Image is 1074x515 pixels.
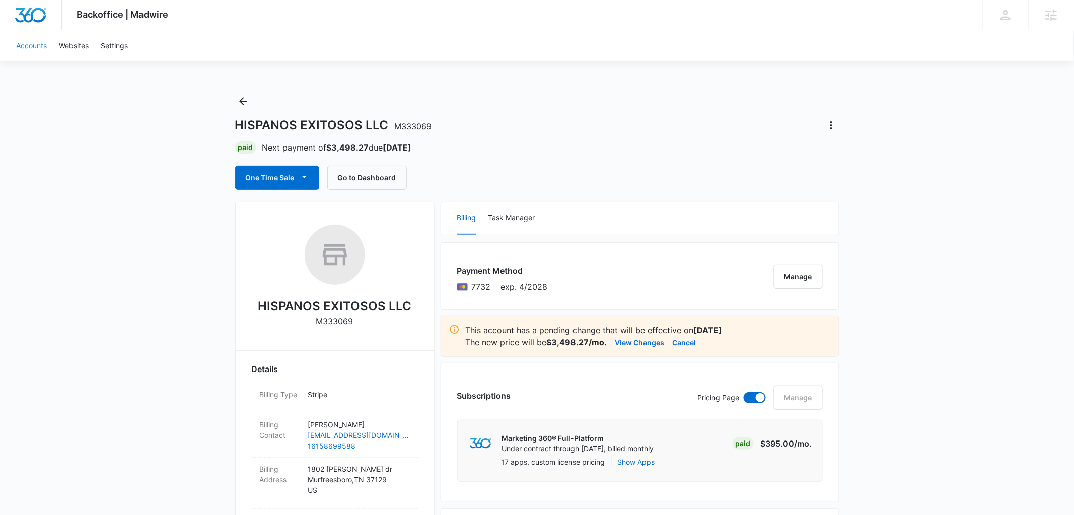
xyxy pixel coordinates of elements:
span: Mastercard ending with [472,281,491,293]
a: [EMAIL_ADDRESS][DOMAIN_NAME] [308,430,410,440]
p: The new price will be [466,336,607,348]
h3: Payment Method [457,265,548,277]
div: Billing Address1802 [PERSON_NAME] drMurfreesboro,TN 37129US [252,458,418,509]
p: Under contract through [DATE], billed monthly [502,444,654,454]
button: Task Manager [488,202,535,235]
button: Go to Dashboard [327,166,407,190]
p: M333069 [316,315,353,327]
span: Backoffice | Madwire [77,9,169,20]
dt: Billing Contact [260,419,300,440]
p: Next payment of due [262,141,412,154]
span: Details [252,363,278,375]
p: Marketing 360® Full-Platform [502,433,654,444]
div: Paid [235,141,256,154]
a: Accounts [10,30,53,61]
a: 16158699588 [308,440,410,451]
span: exp. 4/2028 [501,281,548,293]
strong: [DATE] [383,142,412,153]
div: Billing Contact[PERSON_NAME][EMAIL_ADDRESS][DOMAIN_NAME]16158699588 [252,413,418,458]
p: $395.00 [761,437,812,450]
strong: $3,498.27/mo. [547,337,607,347]
span: M333069 [395,121,432,131]
strong: [DATE] [694,325,723,335]
button: Billing [457,202,476,235]
button: Cancel [673,336,696,348]
strong: $3,498.27 [327,142,369,153]
p: This account has a pending change that will be effective on [466,324,831,336]
button: Back [235,93,251,109]
p: [PERSON_NAME] [308,419,410,430]
p: Stripe [308,389,410,400]
img: marketing360Logo [470,438,491,449]
button: One Time Sale [235,166,319,190]
button: View Changes [615,336,665,348]
div: Paid [733,437,754,450]
dt: Billing Type [260,389,300,400]
button: Show Apps [618,457,655,467]
a: Settings [95,30,134,61]
p: 17 apps, custom license pricing [502,457,605,467]
button: Actions [823,117,839,133]
p: 1802 [PERSON_NAME] dr Murfreesboro , TN 37129 US [308,464,410,495]
div: Billing TypeStripe [252,383,418,413]
a: Websites [53,30,95,61]
span: /mo. [795,438,812,449]
h1: HISPANOS EXITOSOS LLC [235,118,432,133]
dt: Billing Address [260,464,300,485]
p: Pricing Page [698,392,740,403]
h2: HISPANOS EXITOSOS LLC [258,297,411,315]
button: Manage [774,265,823,289]
h3: Subscriptions [457,390,511,402]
